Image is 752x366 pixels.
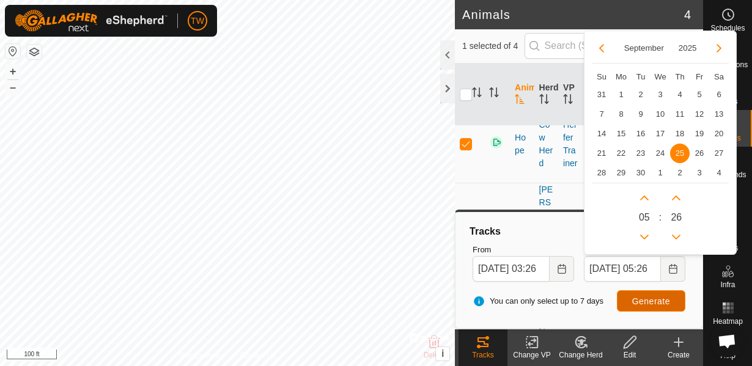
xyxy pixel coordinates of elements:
[651,85,670,104] td: 3
[635,188,654,208] p-button: Next Hour
[592,38,611,58] button: Previous Month
[720,281,735,288] span: Infra
[684,5,691,24] span: 4
[714,72,724,81] span: Sa
[462,7,684,22] h2: Animals
[661,256,685,282] button: Choose Date
[690,124,709,144] td: 19
[611,124,631,144] span: 15
[671,210,682,225] span: 26
[6,80,20,95] button: –
[709,144,729,163] td: 27
[666,188,686,208] p-button: Next Minute
[651,124,670,144] span: 17
[635,227,654,247] p-button: Previous Hour
[6,44,20,59] button: Reset Map
[651,104,670,124] span: 10
[510,64,534,126] th: Animal
[651,163,670,183] span: 1
[473,295,603,307] span: You can only select up to 7 days
[489,135,504,150] img: returning on
[631,144,651,163] td: 23
[709,38,729,58] button: Next Month
[240,350,276,361] a: Contact Us
[441,348,444,359] span: i
[179,350,225,361] a: Privacy Policy
[704,330,752,364] a: Help
[709,124,729,144] td: 20
[670,144,690,163] td: 25
[670,124,690,144] td: 18
[690,85,709,104] td: 5
[631,104,651,124] td: 9
[619,41,669,55] button: Choose Month
[592,124,611,144] td: 14
[696,72,703,81] span: Fr
[436,347,449,361] button: i
[670,85,690,104] td: 4
[670,104,690,124] td: 11
[462,40,525,53] span: 1 selected of 4
[592,144,611,163] td: 21
[611,104,631,124] td: 8
[616,72,627,81] span: Mo
[592,163,611,183] td: 28
[690,104,709,124] td: 12
[611,144,631,163] td: 22
[592,85,611,104] td: 31
[710,24,745,32] span: Schedules
[617,290,685,312] button: Generate
[489,89,499,99] p-sorticon: Activate to sort
[690,144,709,163] span: 26
[709,104,729,124] span: 13
[611,85,631,104] td: 1
[611,163,631,183] td: 29
[654,350,703,361] div: Create
[592,104,611,124] td: 7
[539,119,553,170] div: Cow Herd
[473,244,574,256] label: From
[539,183,553,363] div: [PERSON_NAME][GEOGRAPHIC_DATA]
[534,64,558,126] th: Herd
[710,324,743,357] div: Open chat
[675,72,684,81] span: Th
[525,33,673,59] input: Search (S)
[27,45,42,59] button: Map Layers
[472,89,482,99] p-sorticon: Activate to sort
[709,85,729,104] span: 6
[15,10,168,32] img: Gallagher Logo
[631,163,651,183] td: 30
[639,210,650,225] span: 0 5
[713,318,743,325] span: Heatmap
[631,124,651,144] td: 16
[670,163,690,183] td: 2
[191,15,204,27] span: TW
[636,72,646,81] span: Tu
[631,85,651,104] td: 2
[563,96,573,106] p-sorticon: Activate to sort
[690,163,709,183] td: 3
[550,256,574,282] button: Choose Date
[583,64,606,126] th: Last Updated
